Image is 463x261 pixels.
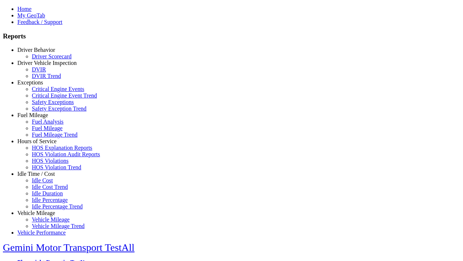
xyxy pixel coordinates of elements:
[17,12,45,18] a: My GeoTab
[32,132,77,138] a: Fuel Mileage Trend
[17,210,55,216] a: Vehicle Mileage
[17,60,77,66] a: Driver Vehicle Inspection
[32,145,92,151] a: HOS Explanation Reports
[32,92,97,99] a: Critical Engine Event Trend
[17,138,56,144] a: Hours of Service
[32,216,69,223] a: Vehicle Mileage
[32,184,68,190] a: Idle Cost Trend
[17,229,66,236] a: Vehicle Performance
[32,203,82,210] a: Idle Percentage Trend
[32,197,68,203] a: Idle Percentage
[32,158,68,164] a: HOS Violations
[32,177,53,183] a: Idle Cost
[32,164,81,170] a: HOS Violation Trend
[17,112,48,118] a: Fuel Mileage
[32,151,100,157] a: HOS Violation Audit Reports
[32,125,63,131] a: Fuel Mileage
[32,105,86,112] a: Safety Exception Trend
[3,242,135,253] a: Gemini Motor Transport TestAll
[17,19,62,25] a: Feedback / Support
[17,6,31,12] a: Home
[32,53,72,59] a: Driver Scorecard
[17,79,43,86] a: Exceptions
[32,86,84,92] a: Critical Engine Events
[32,223,85,229] a: Vehicle Mileage Trend
[32,119,64,125] a: Fuel Analysis
[17,171,55,177] a: Idle Time / Cost
[32,66,46,72] a: DVIR
[3,32,460,40] h3: Reports
[17,47,55,53] a: Driver Behavior
[32,73,61,79] a: DVIR Trend
[32,190,63,196] a: Idle Duration
[32,99,74,105] a: Safety Exceptions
